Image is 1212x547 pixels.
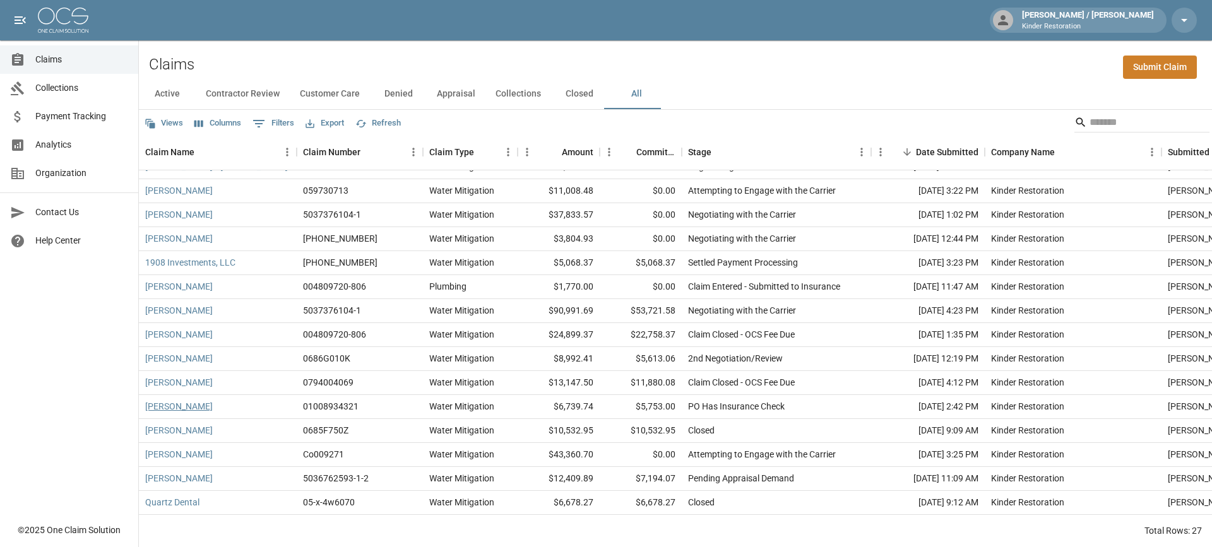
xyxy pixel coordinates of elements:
button: Menu [852,143,871,162]
div: Kinder Restoration [991,280,1064,293]
div: $11,008.48 [518,179,600,203]
button: Menu [1143,143,1161,162]
button: Sort [1055,143,1072,161]
div: [PERSON_NAME] / [PERSON_NAME] [1017,9,1159,32]
a: [PERSON_NAME] [145,424,213,437]
p: Kinder Restoration [1022,21,1154,32]
span: Claims [35,53,128,66]
div: $6,678.27 [518,491,600,515]
div: Kinder Restoration [991,232,1064,245]
div: 5036762593-1-2 [303,472,369,485]
div: 05-x-4w6070 [303,496,355,509]
div: Kinder Restoration [991,256,1064,269]
div: Company Name [991,134,1055,170]
div: [DATE] 9:09 AM [871,419,985,443]
div: $24,899.37 [518,323,600,347]
div: $7,194.07 [600,467,682,491]
div: Claim Name [145,134,194,170]
button: Contractor Review [196,79,290,109]
div: $11,880.08 [600,371,682,395]
button: Menu [404,143,423,162]
div: Water Mitigation [429,400,494,413]
button: Sort [544,143,562,161]
div: $37,833.57 [518,203,600,227]
div: Claim Number [303,134,360,170]
button: Refresh [352,114,404,133]
div: Settled Payment Processing [688,256,798,269]
div: Water Mitigation [429,232,494,245]
div: $5,613.06 [600,347,682,371]
div: Pending Appraisal Demand [688,472,794,485]
div: [DATE] 9:12 AM [871,491,985,515]
div: Negotiating with the Carrier [688,304,796,317]
div: $0.00 [600,179,682,203]
div: Water Mitigation [429,184,494,197]
span: Help Center [35,234,128,247]
a: [PERSON_NAME] [145,376,213,389]
button: open drawer [8,8,33,33]
div: Kinder Restoration [991,376,1064,389]
span: Organization [35,167,128,180]
button: Menu [600,143,619,162]
div: $22,758.37 [600,323,682,347]
div: Kinder Restoration [991,424,1064,437]
div: [DATE] 12:19 PM [871,347,985,371]
div: Attempting to Engage with the Carrier [688,448,836,461]
div: 059730713 [303,184,348,197]
button: Views [141,114,186,133]
a: [PERSON_NAME] [145,328,213,341]
div: $5,068.37 [600,251,682,275]
button: Menu [518,143,537,162]
button: Menu [278,143,297,162]
div: $0.00 [600,275,682,299]
div: Amount [562,134,593,170]
div: 300-0428008-2025 [303,232,377,245]
a: Submit Claim [1123,56,1197,79]
div: Negotiating with the Carrier [688,232,796,245]
button: Sort [619,143,636,161]
div: [DATE] 3:22 PM [871,179,985,203]
div: Kinder Restoration [991,472,1064,485]
div: Stage [682,134,871,170]
div: Claim Entered - Submitted to Insurance [688,280,840,293]
a: 1908 Investments, LLC [145,256,235,269]
div: $12,409.89 [518,467,600,491]
div: $1,770.00 [518,275,600,299]
div: Plumbing [429,280,466,293]
div: Stage [688,134,711,170]
div: Attempting to Engage with the Carrier [688,184,836,197]
div: 2nd Negotiation/Review [688,352,783,365]
span: Analytics [35,138,128,151]
button: Sort [194,143,212,161]
div: $5,068.37 [518,251,600,275]
div: [DATE] 4:12 PM [871,371,985,395]
button: Menu [871,143,890,162]
div: $0.00 [600,203,682,227]
div: Kinder Restoration [991,352,1064,365]
div: Claim Type [423,134,518,170]
div: [DATE] 1:35 PM [871,323,985,347]
div: Kinder Restoration [991,304,1064,317]
a: [PERSON_NAME] [145,448,213,461]
div: $8,992.41 [518,347,600,371]
a: [PERSON_NAME] [145,472,213,485]
div: 004809720-806 [303,280,366,293]
div: Water Mitigation [429,304,494,317]
a: [PERSON_NAME] [145,280,213,293]
div: $10,532.95 [600,419,682,443]
div: 004809720-806 [303,328,366,341]
div: 01008934321 [303,400,359,413]
button: Show filters [249,114,297,134]
button: Sort [898,143,916,161]
div: Water Mitigation [429,424,494,437]
span: Payment Tracking [35,110,128,123]
span: Collections [35,81,128,95]
div: $6,739.74 [518,395,600,419]
div: $3,804.93 [518,227,600,251]
div: 0686G010K [303,352,350,365]
div: Kinder Restoration [991,184,1064,197]
div: [DATE] 1:02 PM [871,203,985,227]
button: Closed [551,79,608,109]
div: 0794004069 [303,376,353,389]
h2: Claims [149,56,194,74]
